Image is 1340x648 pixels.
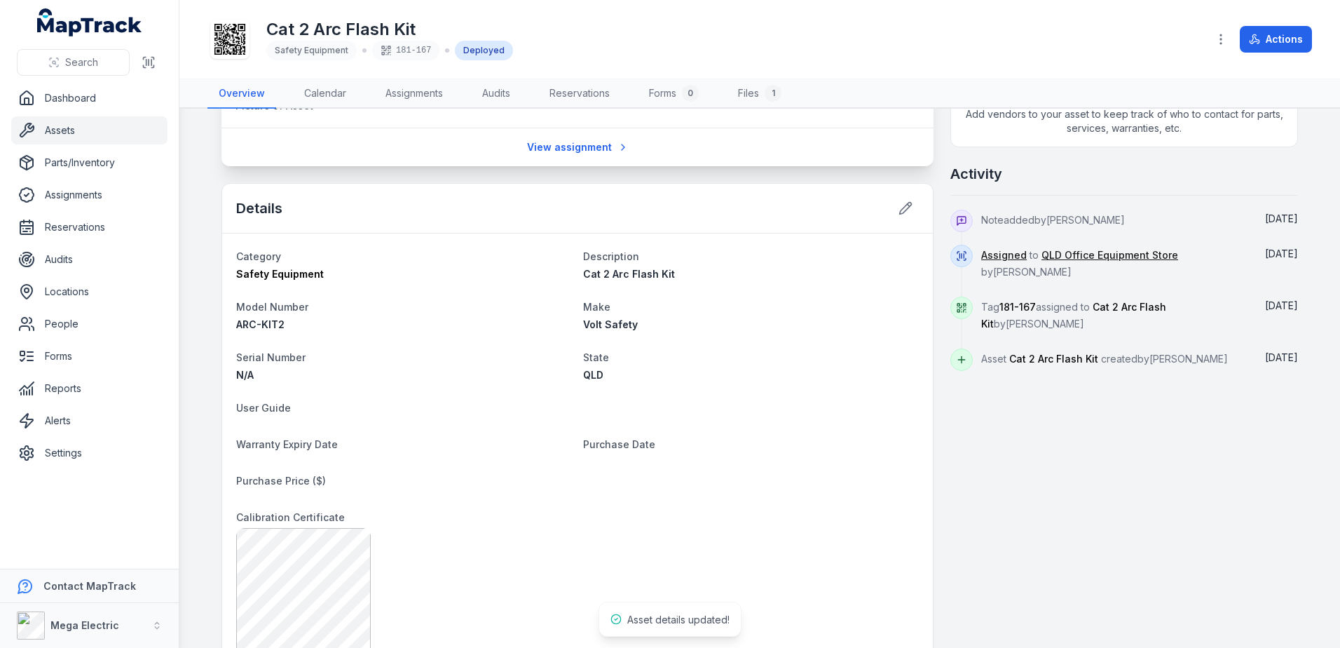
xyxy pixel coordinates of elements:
a: Assigned [981,248,1027,262]
a: MapTrack [37,8,142,36]
a: View assignment [518,134,638,161]
span: Safety Equipment [275,45,348,55]
span: to by [PERSON_NAME] [981,249,1178,278]
a: Assignments [11,181,167,209]
h1: Cat 2 Arc Flash Kit [266,18,513,41]
button: Search [17,49,130,76]
strong: Contact MapTrack [43,580,136,592]
a: Files1 [727,79,793,109]
span: Cat 2 Arc Flash Kit [1009,353,1098,365]
span: Add vendors to your asset to keep track of who to contact for parts, services, warranties, etc. [951,96,1297,147]
button: Actions [1240,26,1312,53]
span: Make [583,301,610,313]
span: Calibration Certificate [236,511,345,523]
a: Locations [11,278,167,306]
time: 01/10/2025, 8:17:51 am [1265,299,1298,311]
a: Audits [471,79,521,109]
h2: Details [236,198,282,218]
span: State [583,351,609,363]
span: [DATE] [1265,248,1298,259]
span: N/A [236,369,254,381]
div: 181-167 [372,41,439,60]
a: Parts/Inventory [11,149,167,177]
span: Model Number [236,301,308,313]
span: Cat 2 Arc Flash Kit [583,268,675,280]
a: Forms [11,342,167,370]
div: 1 [765,85,781,102]
a: QLD Office Equipment Store [1041,248,1178,262]
span: Purchase Date [583,438,655,450]
span: ARC-KIT2 [236,318,285,330]
a: Forms0 [638,79,710,109]
span: Description [583,250,639,262]
span: Asset created by [PERSON_NAME] [981,353,1228,365]
span: Purchase Price ($) [236,475,326,487]
a: Dashboard [11,84,167,112]
span: Note added by [PERSON_NAME] [981,214,1125,226]
a: Alerts [11,407,167,435]
time: 01/10/2025, 8:17:51 am [1265,351,1298,363]
span: QLD [583,369,603,381]
a: Settings [11,439,167,467]
span: [DATE] [1265,351,1298,363]
span: Volt Safety [583,318,638,330]
span: Category [236,250,281,262]
time: 01/10/2025, 1:00:08 pm [1265,212,1298,224]
span: 181-167 [999,301,1036,313]
a: Audits [11,245,167,274]
a: People [11,310,167,338]
a: Overview [207,79,276,109]
span: [DATE] [1265,299,1298,311]
a: Calendar [293,79,357,109]
span: Search [65,55,98,69]
span: Serial Number [236,351,306,363]
span: Tag assigned to by [PERSON_NAME] [981,301,1166,330]
div: Deployed [455,41,513,60]
a: Assets [11,116,167,144]
h2: Activity [950,164,1002,184]
a: Reservations [538,79,621,109]
span: [DATE] [1265,212,1298,224]
a: Assignments [374,79,454,109]
time: 01/10/2025, 8:18:17 am [1265,248,1298,259]
div: 0 [682,85,699,102]
span: Safety Equipment [236,268,324,280]
a: Reservations [11,213,167,241]
span: Asset details updated! [627,614,730,626]
span: User Guide [236,402,291,414]
a: Reports [11,374,167,403]
strong: Mega Electric [50,619,119,631]
span: Warranty Expiry Date [236,438,338,450]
